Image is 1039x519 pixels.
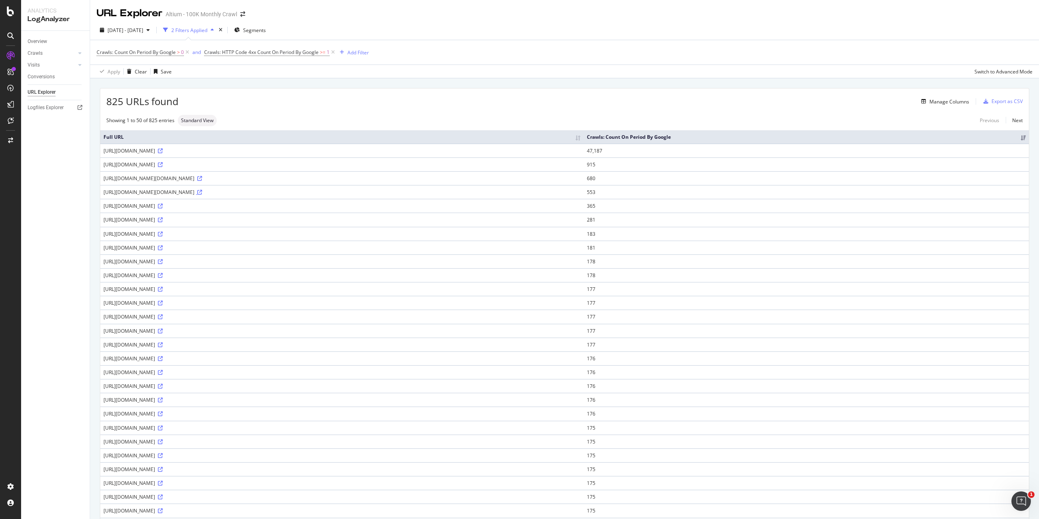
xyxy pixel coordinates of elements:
[103,369,580,376] div: [URL][DOMAIN_NAME]
[584,268,1029,282] td: 178
[584,379,1029,393] td: 176
[28,103,84,112] a: Logfiles Explorer
[100,130,584,144] th: Full URL: activate to sort column ascending
[336,47,369,57] button: Add Filter
[103,452,580,459] div: [URL][DOMAIN_NAME]
[28,73,84,81] a: Conversions
[584,476,1029,490] td: 175
[103,438,580,445] div: [URL][DOMAIN_NAME]
[584,324,1029,338] td: 177
[584,310,1029,323] td: 177
[28,37,84,46] a: Overview
[243,27,266,34] span: Segments
[28,6,83,15] div: Analytics
[980,95,1023,108] button: Export as CSV
[103,230,580,237] div: [URL][DOMAIN_NAME]
[974,68,1033,75] div: Switch to Advanced Mode
[584,199,1029,213] td: 365
[103,175,580,182] div: [URL][DOMAIN_NAME][DOMAIN_NAME]
[103,410,580,417] div: [URL][DOMAIN_NAME]
[28,103,64,112] div: Logfiles Explorer
[28,49,76,58] a: Crawls
[28,37,47,46] div: Overview
[103,216,580,223] div: [URL][DOMAIN_NAME]
[103,202,580,209] div: [URL][DOMAIN_NAME]
[584,254,1029,268] td: 178
[103,396,580,403] div: [URL][DOMAIN_NAME]
[1028,491,1035,498] span: 1
[28,88,56,97] div: URL Explorer
[584,144,1029,157] td: 47,187
[166,10,237,18] div: Altium - 100K Monthly Crawl
[160,24,217,37] button: 2 Filters Applied
[584,185,1029,199] td: 553
[929,98,969,105] div: Manage Columns
[103,466,580,473] div: [URL][DOMAIN_NAME]
[103,507,580,514] div: [URL][DOMAIN_NAME]
[103,147,580,154] div: [URL][DOMAIN_NAME]
[103,341,580,348] div: [URL][DOMAIN_NAME]
[918,97,969,106] button: Manage Columns
[103,258,580,265] div: [URL][DOMAIN_NAME]
[106,117,175,124] div: Showing 1 to 50 of 825 entries
[231,24,269,37] button: Segments
[135,68,147,75] div: Clear
[584,365,1029,379] td: 176
[161,68,172,75] div: Save
[177,49,180,56] span: >
[584,351,1029,365] td: 176
[103,424,580,431] div: [URL][DOMAIN_NAME]
[103,327,580,334] div: [URL][DOMAIN_NAME]
[584,130,1029,144] th: Crawls: Count On Period By Google: activate to sort column ascending
[103,286,580,293] div: [URL][DOMAIN_NAME]
[103,355,580,362] div: [URL][DOMAIN_NAME]
[971,65,1033,78] button: Switch to Advanced Mode
[327,47,330,58] span: 1
[192,48,201,56] button: and
[181,118,213,123] span: Standard View
[28,15,83,24] div: LogAnalyzer
[103,189,580,196] div: [URL][DOMAIN_NAME][DOMAIN_NAME]
[347,49,369,56] div: Add Filter
[584,462,1029,476] td: 175
[584,490,1029,504] td: 175
[103,299,580,306] div: [URL][DOMAIN_NAME]
[1011,491,1031,511] iframe: Intercom live chat
[584,296,1029,310] td: 177
[217,26,224,34] div: times
[584,213,1029,226] td: 281
[181,47,184,58] span: 0
[103,313,580,320] div: [URL][DOMAIN_NAME]
[584,448,1029,462] td: 175
[584,504,1029,517] td: 175
[151,65,172,78] button: Save
[103,244,580,251] div: [URL][DOMAIN_NAME]
[28,61,40,69] div: Visits
[171,27,207,34] div: 2 Filters Applied
[124,65,147,78] button: Clear
[97,24,153,37] button: [DATE] - [DATE]
[108,68,120,75] div: Apply
[584,393,1029,407] td: 176
[584,282,1029,296] td: 177
[320,49,325,56] span: >=
[204,49,319,56] span: Crawls: HTTP Code 4xx Count On Period By Google
[28,61,76,69] a: Visits
[178,115,217,126] div: neutral label
[106,95,179,108] span: 825 URLs found
[992,98,1023,105] div: Export as CSV
[584,227,1029,241] td: 183
[584,407,1029,420] td: 176
[97,49,176,56] span: Crawls: Count On Period By Google
[584,171,1029,185] td: 680
[103,161,580,168] div: [URL][DOMAIN_NAME]
[97,65,120,78] button: Apply
[584,241,1029,254] td: 181
[103,480,580,487] div: [URL][DOMAIN_NAME]
[584,435,1029,448] td: 175
[584,421,1029,435] td: 175
[240,11,245,17] div: arrow-right-arrow-left
[28,88,84,97] a: URL Explorer
[108,27,143,34] span: [DATE] - [DATE]
[28,73,55,81] div: Conversions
